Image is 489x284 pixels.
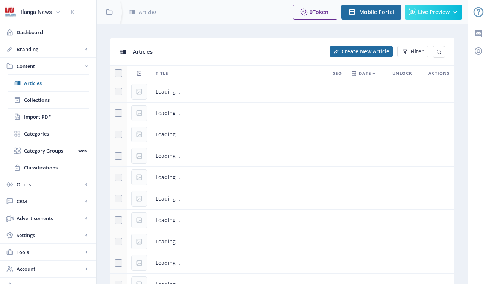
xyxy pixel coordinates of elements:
a: Category GroupsWeb [8,142,89,159]
span: Advertisements [17,215,83,222]
span: Dashboard [17,29,90,36]
span: Mobile Portal [359,9,394,15]
td: Loading ... [151,81,454,103]
td: Loading ... [151,231,454,252]
span: Live Preview [418,9,450,15]
span: Create New Article [342,48,389,54]
td: Loading ... [151,188,454,210]
button: Create New Article [330,46,393,57]
div: Ilanga News [21,4,52,20]
span: CRM [17,198,83,205]
span: Title [156,69,168,78]
span: Category Groups [24,147,76,154]
span: Account [17,265,83,273]
nb-badge: Web [76,147,89,154]
span: Collections [24,96,89,104]
button: Filter [397,46,428,57]
td: Loading ... [151,124,454,145]
td: Loading ... [151,145,454,167]
td: Loading ... [151,252,454,274]
span: Articles [133,48,153,55]
span: Offers [17,181,83,188]
span: Categories [24,130,89,137]
span: Tools [17,248,83,256]
span: Branding [17,45,83,53]
span: Filter [410,48,424,54]
span: Settings [17,231,83,239]
a: Classifications [8,159,89,176]
span: Unlock [392,69,412,78]
span: SEO [333,69,342,78]
span: Import PDF [24,113,89,121]
img: 6e32966d-d278-493e-af78-9af65f0c2223.png [5,6,17,18]
td: Loading ... [151,210,454,231]
span: Content [17,62,83,70]
a: Articles [8,75,89,91]
span: Date [359,69,371,78]
span: Classifications [24,164,89,171]
a: Categories [8,125,89,142]
button: Mobile Portal [341,5,401,20]
td: Loading ... [151,167,454,188]
span: Actions [428,69,450,78]
a: New page [325,46,393,57]
button: Live Preview [405,5,462,20]
button: 0Token [293,5,337,20]
td: Loading ... [151,103,454,124]
span: Token [313,8,328,15]
span: Articles [139,8,156,16]
a: Import PDF [8,109,89,125]
a: Collections [8,92,89,108]
span: Articles [24,79,89,87]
